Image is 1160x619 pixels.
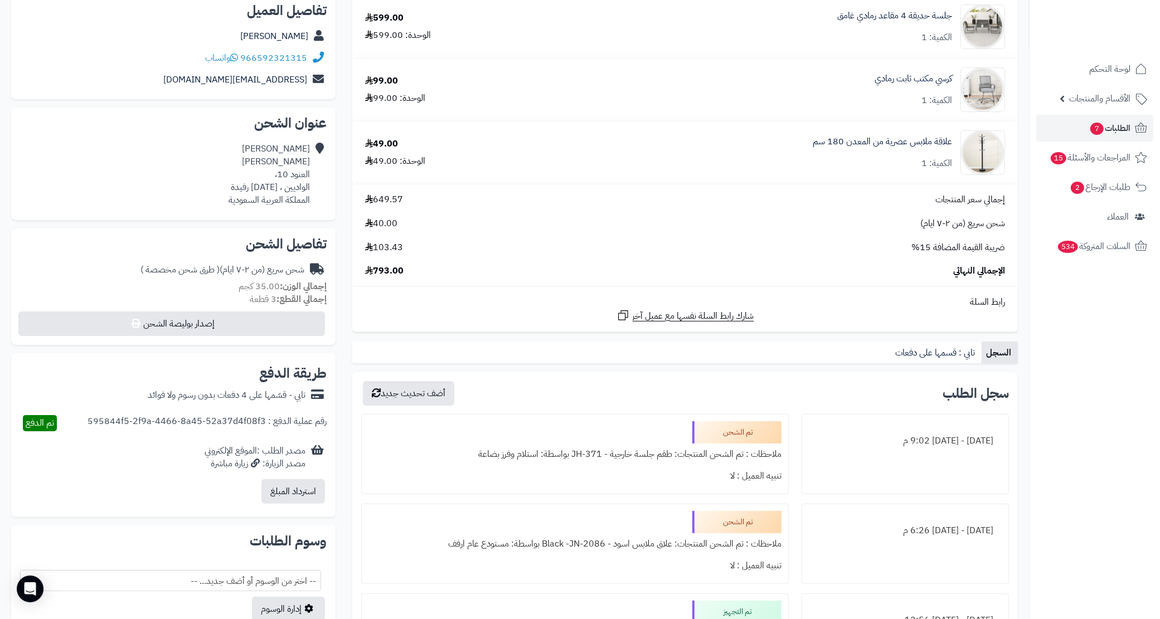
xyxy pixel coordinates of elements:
[961,130,1004,175] img: 1752316486-1-90x90.jpg
[617,309,754,323] a: شارك رابط السلة نفسها مع عميل آخر
[809,520,1002,542] div: [DATE] - [DATE] 6:26 م
[1090,122,1104,135] span: 7
[365,241,403,254] span: 103.43
[365,138,398,150] div: 49.00
[921,157,952,170] div: الكمية: 1
[229,143,310,206] div: [PERSON_NAME] [PERSON_NAME] العنود 10، الواديين ، [DATE] رفيدة المملكة العربية السعودية
[1036,233,1153,260] a: السلات المتروكة534
[163,73,307,86] a: [EMAIL_ADDRESS][DOMAIN_NAME]
[1069,91,1130,106] span: الأقسام والمنتجات
[148,389,305,402] div: تابي - قسّمها على 4 دفعات بدون رسوم ولا فوائد
[20,570,321,591] span: -- اختر من الوسوم أو أضف جديد... --
[21,571,321,592] span: -- اختر من الوسوم أو أضف جديد... --
[205,457,305,470] div: مصدر الزيارة: زيارة مباشرة
[365,29,431,42] div: الوحدة: 599.00
[26,416,54,430] span: تم الدفع
[1036,203,1153,230] a: العملاء
[692,421,782,443] div: تم الشحن
[357,296,1013,309] div: رابط السلة
[921,94,952,107] div: الكمية: 1
[837,9,952,22] a: جلسة حديقة 4 مقاعد رمادي غامق
[1057,238,1130,254] span: السلات المتروكة
[368,443,782,465] div: ملاحظات : تم الشحن المنتجات: طقم جلسة خارجية - JH-371 بواسطة: استلام وفرز بضاعة
[259,367,327,380] h2: طريقة الدفع
[1050,150,1130,165] span: المراجعات والأسئلة
[1084,8,1149,32] img: logo-2.png
[365,193,403,206] span: 649.57
[1070,179,1130,195] span: طلبات الإرجاع
[961,67,1004,112] img: 1750581797-1-90x90.jpg
[20,4,327,17] h2: تفاصيل العميل
[911,241,1005,254] span: ضريبة القيمة المضافة 15%
[1089,61,1130,77] span: لوحة التحكم
[875,72,952,85] a: كرسي مكتب ثابت رمادي
[239,280,327,293] small: 35.00 كجم
[921,31,952,44] div: الكمية: 1
[368,533,782,555] div: ملاحظات : تم الشحن المنتجات: علاق ملابس اسود - Black -JN-2086 بواسطة: مستودع عام ارفف
[1050,152,1066,164] span: 15
[935,193,1005,206] span: إجمالي سعر المنتجات
[250,293,327,306] small: 3 قطعة
[280,280,327,293] strong: إجمالي الوزن:
[368,465,782,487] div: تنبيه العميل : لا
[240,51,307,65] a: 966592321315
[205,445,305,470] div: مصدر الطلب :الموقع الإلكتروني
[943,387,1009,400] h3: سجل الطلب
[920,217,1005,230] span: شحن سريع (من ٢-٧ ايام)
[368,555,782,577] div: تنبيه العميل : لا
[140,263,220,276] span: ( طرق شحن مخصصة )
[809,430,1002,452] div: [DATE] - [DATE] 9:02 م
[261,479,325,504] button: استرداد المبلغ
[953,265,1005,277] span: الإجمالي النهائي
[140,264,304,276] div: شحن سريع (من ٢-٧ ايام)
[17,576,43,602] div: Open Intercom Messenger
[1057,240,1079,253] span: 534
[363,381,454,406] button: أضف تحديث جديد
[1070,181,1084,194] span: 2
[891,342,982,364] a: تابي : قسمها على دفعات
[88,415,327,431] div: رقم عملية الدفع : 595844f5-2f9a-4466-8a45-52a37d4f08f3
[205,51,238,65] a: واتساب
[1036,115,1153,142] a: الطلبات7
[365,12,404,25] div: 599.00
[1036,174,1153,201] a: طلبات الإرجاع2
[692,511,782,533] div: تم الشحن
[18,311,325,336] button: إصدار بوليصة الشحن
[982,342,1018,364] a: السجل
[1107,209,1129,225] span: العملاء
[813,135,952,148] a: علاقة ملابس عصرية من المعدن 180 سم
[20,534,327,548] h2: وسوم الطلبات
[365,75,398,87] div: 99.00
[1036,144,1153,171] a: المراجعات والأسئلة15
[365,92,425,105] div: الوحدة: 99.00
[365,155,425,168] div: الوحدة: 49.00
[20,237,327,251] h2: تفاصيل الشحن
[365,265,404,277] span: 793.00
[633,310,754,323] span: شارك رابط السلة نفسها مع عميل آخر
[1036,56,1153,82] a: لوحة التحكم
[276,293,327,306] strong: إجمالي القطع:
[961,4,1004,49] img: 1754462711-110119010022-90x90.jpg
[365,217,397,230] span: 40.00
[240,30,308,43] a: [PERSON_NAME]
[1089,120,1130,136] span: الطلبات
[20,116,327,130] h2: عنوان الشحن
